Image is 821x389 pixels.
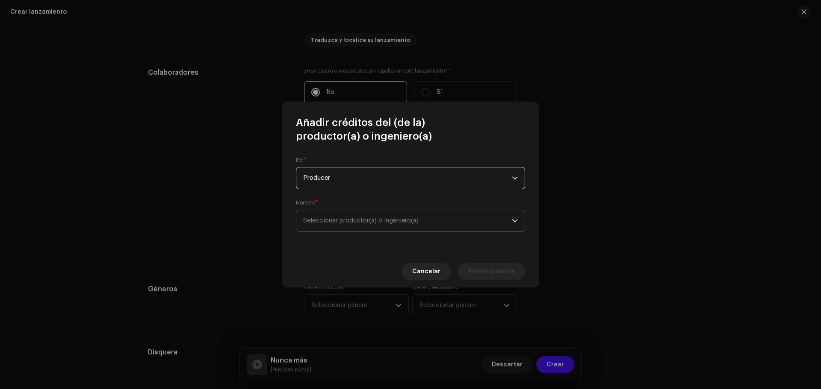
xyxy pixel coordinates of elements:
button: Cancelar [402,263,451,280]
span: Añadir créditos [468,263,515,280]
div: dropdown trigger [512,167,518,189]
button: Añadir créditos [458,263,525,280]
label: Nombre [296,199,318,206]
span: Cancelar [412,263,440,280]
span: Seleccionar productor(a) o ingeniero(a) [303,210,512,231]
span: Seleccionar productor(a) o ingeniero(a) [303,217,419,224]
span: Producer [303,167,512,189]
span: Añadir créditos del (de la) productor(a) o ingeniero(a) [296,116,525,143]
div: dropdown trigger [512,210,518,231]
label: Rol [296,157,307,164]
